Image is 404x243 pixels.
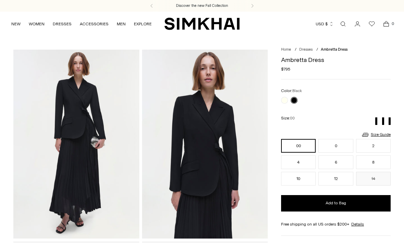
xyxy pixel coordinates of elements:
[321,47,348,52] span: Ambretta Dress
[318,155,353,169] button: 6
[379,17,393,31] a: Open cart modal
[318,139,353,153] button: 0
[134,16,152,31] a: EXPLORE
[336,17,350,31] a: Open search modal
[281,172,316,186] button: 10
[29,16,45,31] a: WOMEN
[292,89,302,93] span: Black
[356,172,391,186] button: 14
[281,57,391,63] h1: Ambretta Dress
[176,3,228,9] a: Discover the new Fall Collection
[316,47,318,53] div: /
[281,195,391,212] button: Add to Bag
[316,16,334,31] button: USD $
[164,17,240,30] a: SIMKHAI
[351,17,364,31] a: Go to the account page
[318,172,353,186] button: 12
[365,17,379,31] a: Wishlist
[281,66,290,72] span: $795
[281,47,391,53] nav: breadcrumbs
[281,221,391,227] div: Free shipping on all US orders $200+
[356,139,391,153] button: 2
[53,16,72,31] a: DRESSES
[326,200,346,206] span: Add to Bag
[80,16,109,31] a: ACCESSORIES
[351,221,364,227] a: Details
[290,116,295,120] span: 00
[361,130,391,139] a: Size Guide
[281,115,295,121] label: Size:
[281,88,302,94] label: Color:
[13,50,139,238] img: Ambretta Dress
[299,47,313,52] a: Dresses
[117,16,126,31] a: MEN
[281,155,316,169] button: 4
[142,50,268,238] img: Ambretta Dress
[295,47,296,53] div: /
[281,47,291,52] a: Home
[281,139,316,153] button: 00
[390,21,396,27] span: 0
[11,16,21,31] a: NEW
[356,155,391,169] button: 8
